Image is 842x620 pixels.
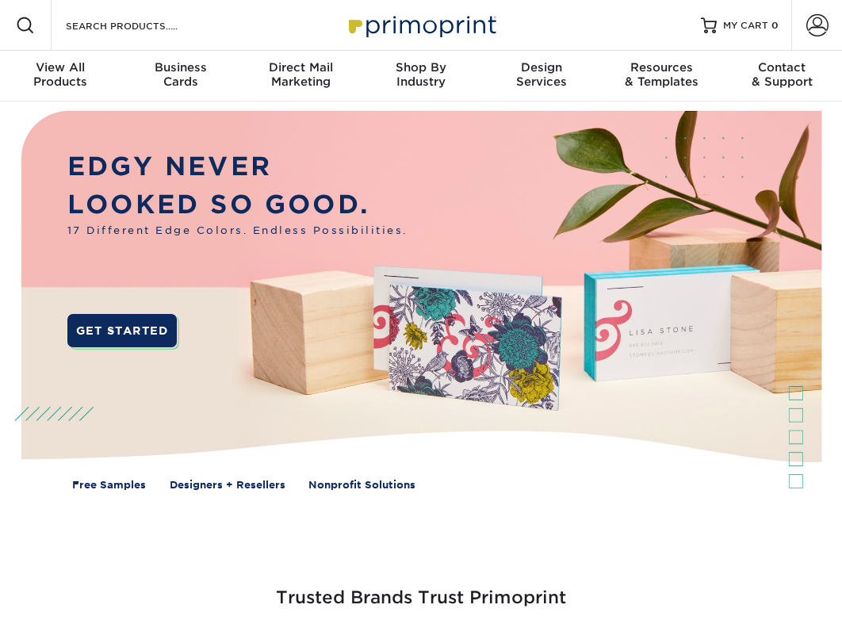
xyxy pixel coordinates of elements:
span: Business [121,60,241,75]
a: Direct MailMarketing [240,51,361,101]
a: BusinessCards [121,51,241,101]
span: 17 Different Edge Colors. Endless Possibilities. [67,223,408,238]
span: 0 [771,20,779,31]
span: Direct Mail [240,60,361,75]
img: Primoprint [342,8,500,42]
p: LOOKED SO GOOD. [67,186,408,224]
span: Shop By [361,60,481,75]
a: Free Samples [72,477,146,492]
div: Marketing [240,60,361,89]
a: Nonprofit Solutions [308,477,415,492]
span: MY CART [723,19,768,33]
a: Designers + Resellers [170,477,285,492]
span: Design [481,60,602,75]
a: Contact& Support [721,51,842,101]
div: Industry [361,60,481,89]
span: Contact [721,60,842,75]
p: EDGY NEVER [67,147,408,186]
div: & Support [721,60,842,89]
div: & Templates [602,60,722,89]
div: Services [481,60,602,89]
a: Resources& Templates [602,51,722,101]
a: DesignServices [481,51,602,101]
a: GET STARTED [67,314,177,347]
input: SEARCH PRODUCTS..... [64,16,219,35]
span: Resources [602,60,722,75]
div: Cards [121,60,241,89]
a: Shop ByIndustry [361,51,481,101]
